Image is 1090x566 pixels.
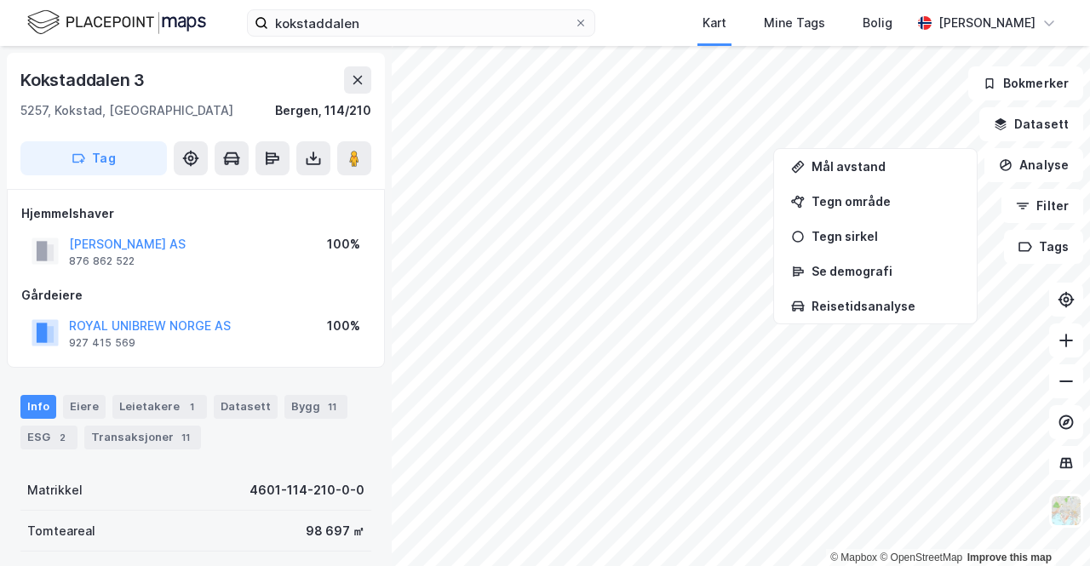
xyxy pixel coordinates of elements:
[812,229,960,243] div: Tegn sirkel
[284,395,347,419] div: Bygg
[967,552,1052,563] a: Improve this map
[863,13,892,33] div: Bolig
[177,429,194,446] div: 11
[1005,484,1090,566] div: Kontrollprogram for chat
[764,13,825,33] div: Mine Tags
[812,264,960,278] div: Se demografi
[268,10,574,36] input: Søk på adresse, matrikkel, gårdeiere, leietakere eller personer
[327,234,360,254] div: 100%
[327,316,360,336] div: 100%
[84,426,201,449] div: Transaksjoner
[63,395,106,419] div: Eiere
[812,159,960,174] div: Mål avstand
[1005,484,1090,566] iframe: Chat Widget
[183,398,200,415] div: 1
[54,429,71,446] div: 2
[1001,189,1083,223] button: Filter
[703,13,726,33] div: Kart
[324,398,341,415] div: 11
[27,8,206,37] img: logo.f888ab2527a4732fd821a326f86c7f29.svg
[938,13,1035,33] div: [PERSON_NAME]
[21,203,370,224] div: Hjemmelshaver
[1004,230,1083,264] button: Tags
[979,107,1083,141] button: Datasett
[214,395,278,419] div: Datasett
[27,480,83,500] div: Matrikkel
[27,521,95,541] div: Tomteareal
[968,66,1083,100] button: Bokmerker
[20,141,167,175] button: Tag
[21,285,370,306] div: Gårdeiere
[880,552,962,563] a: OpenStreetMap
[20,66,148,94] div: Kokstaddalen 3
[830,552,877,563] a: Mapbox
[306,521,364,541] div: 98 697 ㎡
[69,336,135,350] div: 927 415 569
[20,426,77,449] div: ESG
[812,299,960,313] div: Reisetidsanalyse
[984,148,1083,182] button: Analyse
[250,480,364,500] div: 4601-114-210-0-0
[275,100,371,121] div: Bergen, 114/210
[112,395,207,419] div: Leietakere
[812,194,960,209] div: Tegn område
[20,100,233,121] div: 5257, Kokstad, [GEOGRAPHIC_DATA]
[20,395,56,419] div: Info
[69,254,135,268] div: 876 862 522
